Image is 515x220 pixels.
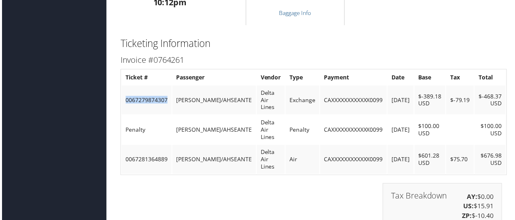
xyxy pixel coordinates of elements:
[416,116,447,145] td: $100.00 USD
[279,9,312,17] a: Baggage Info
[286,86,320,115] td: Exchange
[257,116,285,145] td: Delta Air Lines
[321,71,388,85] th: Payment
[119,37,504,51] h2: Ticketing Information
[257,146,285,175] td: Delta Air Lines
[257,71,285,85] th: Vendor
[121,116,171,145] td: Penalty
[121,71,171,85] th: Ticket #
[172,71,256,85] th: Passenger
[389,86,415,115] td: [DATE]
[392,193,449,201] h3: Tax Breakdown
[286,116,320,145] td: Penalty
[172,116,256,145] td: [PERSON_NAME]/AHSEANTE
[477,71,508,85] th: Total
[416,71,447,85] th: Base
[448,71,476,85] th: Tax
[389,116,415,145] td: [DATE]
[172,86,256,115] td: [PERSON_NAME]/AHSEANTE
[448,146,476,175] td: $75.70
[321,116,388,145] td: CAXXXXXXXXXXXX0099
[121,86,171,115] td: 0067279874307
[172,146,256,175] td: [PERSON_NAME]/AHSEANTE
[469,194,479,203] strong: AY:
[477,116,508,145] td: $100.00 USD
[121,146,171,175] td: 0067281364889
[119,55,504,66] h3: Invoice #0764261
[321,146,388,175] td: CAXXXXXXXXXXXX0099
[416,86,447,115] td: $-389.18 USD
[389,146,415,175] td: [DATE]
[286,146,320,175] td: Air
[477,146,508,175] td: $676.98 USD
[465,203,476,212] strong: US:
[321,86,388,115] td: CAXXXXXXXXXXXX0099
[477,86,508,115] td: $-468.37 USD
[286,71,320,85] th: Type
[389,71,415,85] th: Date
[416,146,447,175] td: $601.28 USD
[257,86,285,115] td: Delta Air Lines
[448,86,476,115] td: $-79.19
